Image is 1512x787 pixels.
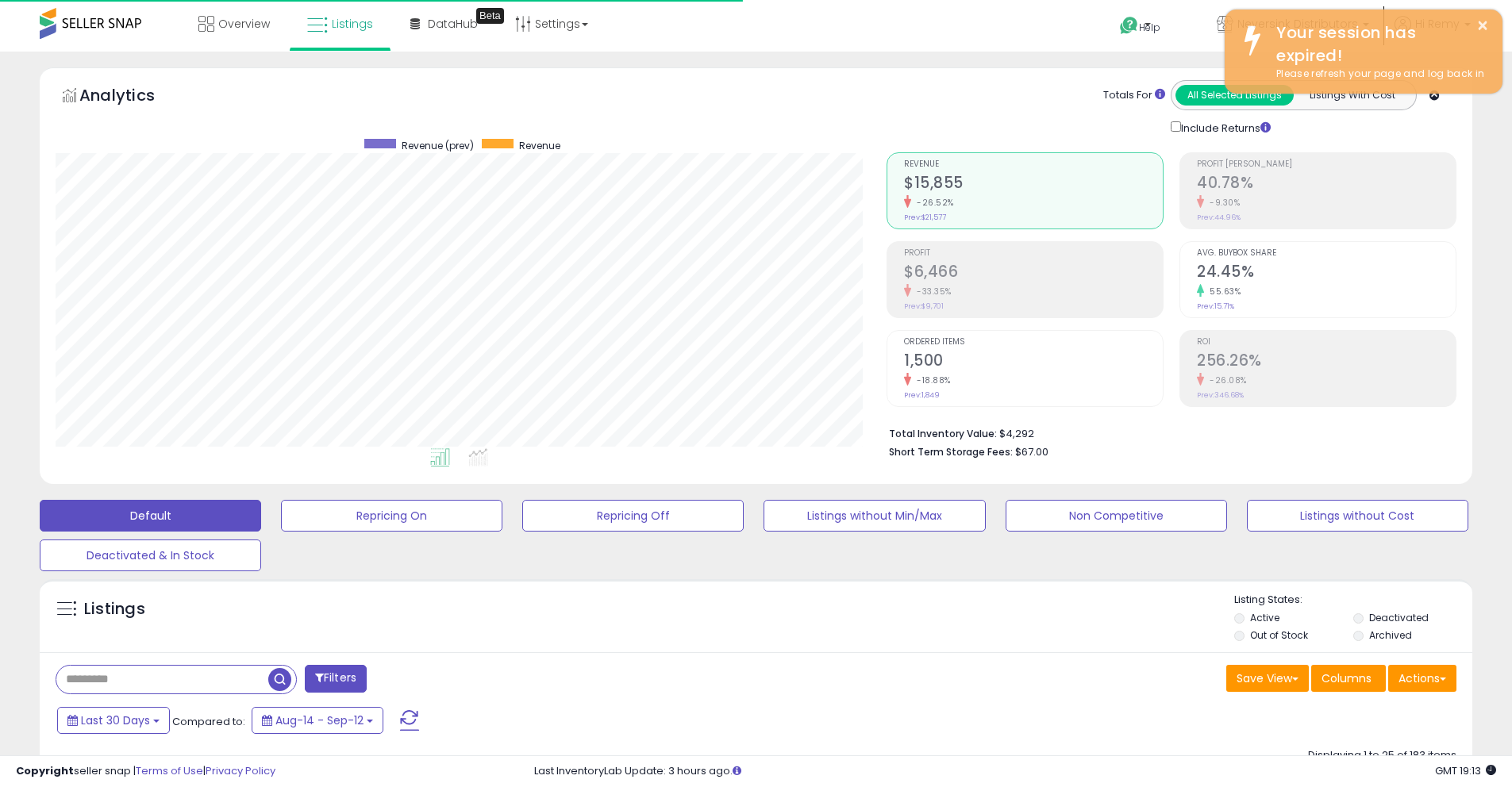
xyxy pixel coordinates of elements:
a: Terms of Use [136,763,203,778]
small: Prev: 1,849 [904,390,940,400]
h2: 256.26% [1197,351,1456,373]
span: Revenue (prev) [402,139,474,152]
a: Privacy Policy [206,763,275,778]
span: DataHub [428,16,478,32]
button: Repricing Off [522,500,744,532]
div: Tooltip anchor [476,8,504,24]
span: Revenue [519,139,560,152]
span: Help [1139,21,1160,34]
div: Last InventoryLab Update: 3 hours ago. [534,764,1496,779]
button: Repricing On [281,500,502,532]
span: 2025-10-14 19:13 GMT [1435,763,1496,778]
span: Aug-14 - Sep-12 [275,712,364,728]
span: ROI [1197,338,1456,347]
button: Listings without Cost [1247,500,1468,532]
small: -33.35% [911,286,952,298]
small: -9.30% [1204,197,1240,209]
span: Ordered Items [904,338,1163,347]
li: $4,292 [889,423,1445,442]
label: Archived [1369,628,1412,642]
i: Get Help [1119,16,1139,36]
span: Columns [1322,670,1372,686]
a: Help [1107,4,1191,52]
button: Filters [305,665,367,693]
span: Compared to: [172,714,245,729]
h5: Listings [84,598,145,620]
small: Prev: 15.71% [1197,301,1234,311]
h2: $6,466 [904,263,1163,284]
button: Default [40,500,261,532]
small: -18.88% [911,374,951,386]
span: Last 30 Days [81,712,150,728]
button: × [1476,16,1489,36]
h2: 40.78% [1197,174,1456,195]
span: Revenue [904,160,1163,169]
button: Actions [1388,665,1456,692]
button: Last 30 Days [57,707,170,734]
div: Totals For [1103,88,1165,103]
div: seller snap | | [16,764,275,779]
strong: Copyright [16,763,74,778]
button: Save View [1226,665,1309,692]
button: Listings without Min/Max [764,500,985,532]
label: Active [1250,611,1279,624]
div: Displaying 1 to 25 of 183 items [1308,748,1456,763]
small: 55.63% [1204,286,1241,298]
h2: $15,855 [904,174,1163,195]
h2: 24.45% [1197,263,1456,284]
div: Your session has expired! [1264,21,1491,67]
small: Prev: 44.96% [1197,213,1241,222]
button: Non Competitive [1006,500,1227,532]
button: Columns [1311,665,1386,692]
small: Prev: $21,577 [904,213,946,222]
span: Profit [PERSON_NAME] [1197,160,1456,169]
small: Prev: 346.68% [1197,390,1244,400]
span: Avg. Buybox Share [1197,249,1456,258]
b: Total Inventory Value: [889,427,997,440]
span: Listings [332,16,373,32]
button: Deactivated & In Stock [40,539,261,571]
span: Profit [904,249,1163,258]
small: -26.52% [911,197,954,209]
button: Listings With Cost [1293,85,1411,106]
h5: Analytics [79,84,186,110]
button: Aug-14 - Sep-12 [252,707,383,734]
span: $67.00 [1015,444,1048,459]
p: Listing States: [1234,593,1472,608]
div: Include Returns [1159,118,1290,136]
h2: 1,500 [904,351,1163,373]
span: Overview [218,16,270,32]
small: Prev: $9,701 [904,301,944,311]
b: Short Term Storage Fees: [889,445,1013,459]
label: Deactivated [1369,611,1429,624]
small: -26.08% [1204,374,1247,386]
div: Please refresh your page and log back in [1264,67,1491,82]
button: All Selected Listings [1175,85,1294,106]
label: Out of Stock [1250,628,1308,642]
